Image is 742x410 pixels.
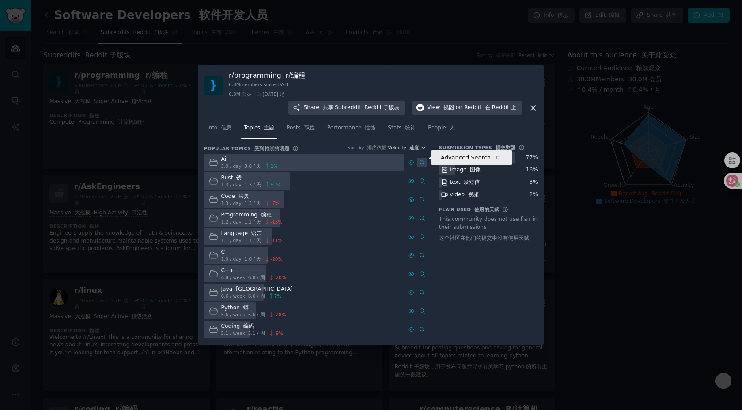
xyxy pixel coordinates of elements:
div: Programming [221,211,283,219]
span: -13 % [270,219,282,225]
font: 性能 [365,125,375,131]
div: video [450,191,479,199]
font: 这个社区在他们的提交中没有使用天赋 [439,235,529,241]
font: 锈 [236,175,242,181]
font: 提交类型 [496,145,515,150]
font: 速度 [409,145,419,150]
span: -28 % [274,311,286,318]
font: 编程 [261,212,272,218]
button: View 视图on Reddit 在 Reddit 上 [412,101,522,115]
font: 发短信 [464,179,480,185]
span: Info [207,124,231,132]
a: Info 信息 [204,121,235,139]
font: 视频 [468,191,479,197]
font: 蟒 [243,304,249,311]
a: Topics 主题 [241,121,277,139]
font: 主题 [264,125,274,131]
font: 信息 [221,125,231,131]
font: 视图 [443,104,454,110]
font: [GEOGRAPHIC_DATA] [236,286,293,292]
span: People [428,124,455,132]
a: Performance 性能 [324,121,379,139]
div: 6.8M members since [DATE] [229,81,305,101]
font: 统计 [405,125,416,131]
div: 2 % [530,191,538,199]
font: 1.2 / 天 [244,219,261,224]
font: 法典 [238,193,249,199]
span: -20 % [274,274,286,281]
a: People 人 [425,121,458,139]
font: 使用的天赋 [474,207,499,212]
span: View [427,104,516,112]
div: 3 % [530,178,538,186]
button: Velocity 速度 [388,144,427,151]
div: Code [221,193,280,201]
font: Reddit 子版块 [364,104,399,110]
span: -11 % [270,237,282,243]
font: 6.6 / 周 [248,293,265,299]
font: 人 [450,125,455,131]
span: on Reddit [456,104,516,112]
div: Java [221,285,293,293]
div: Coding [221,323,284,330]
font: r/编程 [286,71,305,80]
span: 3.0 / day [221,163,261,169]
div: Python [221,304,286,312]
span: 5.6 / week [221,311,265,318]
font: 6.8 / 周 [248,275,265,280]
span: 1.3 / day [221,182,261,188]
span: Topics [244,124,274,132]
h3: r/ programming [229,71,305,80]
div: Language [221,230,283,238]
div: C++ [221,267,286,275]
span: 1.3 / day [221,200,261,206]
img: programming [204,76,223,95]
button: Share 共享Subreddit Reddit 子版块 [288,101,405,115]
span: Performance [327,124,375,132]
font: 5.1 / 周 [248,330,265,336]
span: -9 % [274,330,283,336]
font: 1.3 / 天 [244,201,261,206]
div: 16 % [526,166,538,174]
span: Subreddit [335,104,399,112]
a: Stats 统计 [385,121,419,139]
font: 1.1 / 天 [244,238,261,243]
span: 6.6 / week [221,293,265,299]
span: -7 % [270,200,279,206]
font: 1.0 / 天 [244,256,261,262]
font: 排序依据 [367,145,386,150]
span: 7 % [274,293,282,299]
font: 语言 [251,230,262,236]
font: 链接 [463,154,473,160]
div: Ai [221,156,278,163]
h3: Submission Types [439,144,515,151]
div: 77 % [526,154,538,162]
div: image [450,166,481,174]
font: 编码 [243,323,254,329]
div: Rust [221,174,281,182]
h3: Flair Used [439,206,499,213]
a: Posts 职位 [284,121,318,139]
div: text [450,178,480,186]
div: Sort by [348,144,386,151]
span: 51 % [270,182,280,188]
font: 受到推崇的话题 [254,146,289,151]
font: 共享 [323,104,333,110]
span: Posts [287,124,315,132]
font: 在 Reddit 上 [485,104,516,110]
span: -20 % [270,256,282,262]
font: 6.8M 会员，自 [DATE] 起 [229,91,284,97]
div: C [221,248,283,256]
font: 职位 [304,125,315,131]
font: 3.0 / 天 [244,163,261,169]
div: link [450,154,473,162]
span: 1 % [270,163,278,169]
font: 5.6 / 周 [248,312,265,317]
a: Advanced Search [417,158,427,167]
font: 1.3 / 天 [244,182,261,187]
span: 1.0 / day [221,256,261,262]
font: 图像 [470,167,481,173]
span: Velocity [388,144,419,151]
div: This community does not use flair in their submissions [439,216,538,246]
